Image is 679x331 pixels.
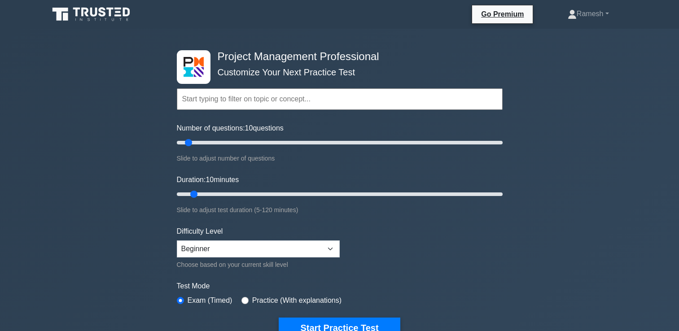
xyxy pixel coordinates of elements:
label: Test Mode [177,281,503,292]
label: Difficulty Level [177,226,223,237]
a: Go Premium [476,9,529,20]
a: Ramesh [546,5,631,23]
label: Duration: minutes [177,174,239,185]
span: 10 [206,176,214,183]
label: Practice (With explanations) [252,295,342,306]
label: Number of questions: questions [177,123,284,134]
label: Exam (Timed) [188,295,232,306]
div: Slide to adjust test duration (5-120 minutes) [177,205,503,215]
h4: Project Management Professional [214,50,459,63]
input: Start typing to filter on topic or concept... [177,88,503,110]
div: Slide to adjust number of questions [177,153,503,164]
span: 10 [245,124,253,132]
div: Choose based on your current skill level [177,259,340,270]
